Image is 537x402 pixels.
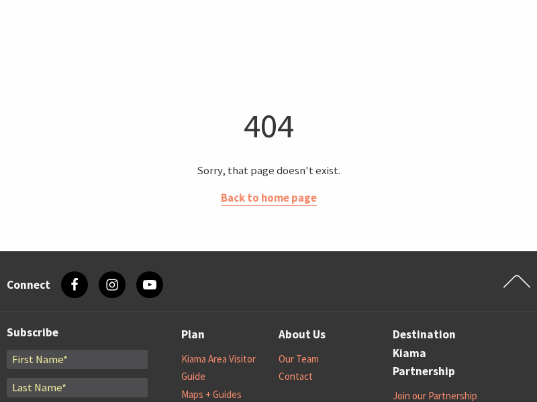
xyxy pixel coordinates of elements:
h1: 404 [5,103,532,147]
p: Sorry, that page doesn't exist. [5,162,532,180]
input: Last Name* [7,378,148,397]
a: Destination Kiama Partnership [393,326,490,382]
a: Kiama Area Visitor Guide [181,352,256,384]
a: Contact [279,370,313,383]
h3: Connect [7,278,50,292]
h3: Subscribe [7,326,148,340]
a: Maps + Guides [181,388,242,401]
a: About Us [279,326,326,345]
a: Plan [181,326,205,345]
a: Our Team [279,352,319,366]
input: First Name* [7,350,148,369]
a: Back to home page [221,191,317,206]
